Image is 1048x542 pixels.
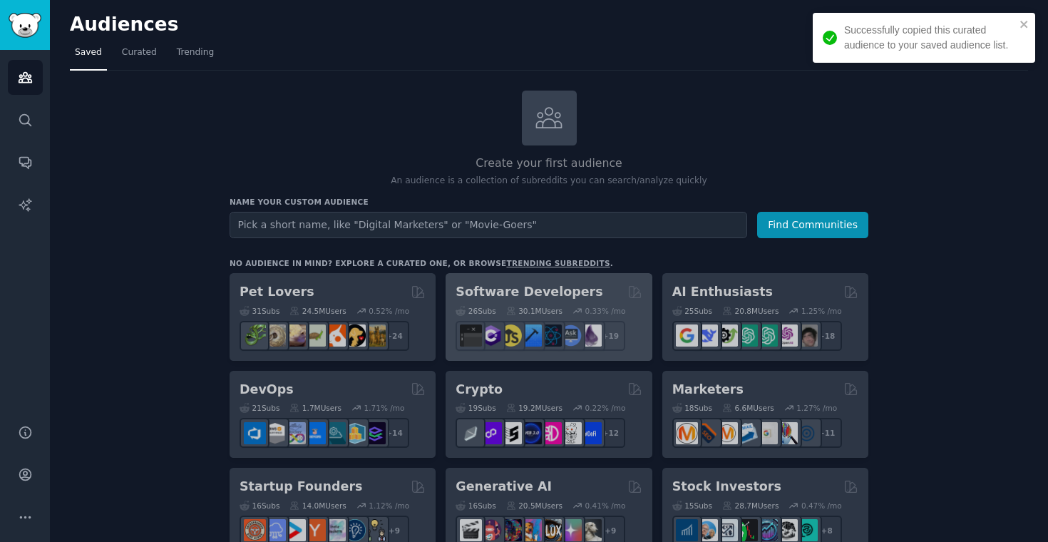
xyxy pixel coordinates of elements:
[230,258,613,268] div: No audience in mind? Explore a curated one, or browse .
[70,41,107,71] a: Saved
[117,41,162,71] a: Curated
[9,13,41,38] img: GummySearch logo
[230,155,868,173] h2: Create your first audience
[75,46,102,59] span: Saved
[70,14,913,36] h2: Audiences
[122,46,157,59] span: Curated
[230,197,868,207] h3: Name your custom audience
[230,212,747,238] input: Pick a short name, like "Digital Marketers" or "Movie-Goers"
[230,175,868,188] p: An audience is a collection of subreddits you can search/analyze quickly
[757,212,868,238] button: Find Communities
[1019,19,1029,30] button: close
[177,46,214,59] span: Trending
[506,259,610,267] a: trending subreddits
[172,41,219,71] a: Trending
[844,23,1015,53] div: Successfully copied this curated audience to your saved audience list.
